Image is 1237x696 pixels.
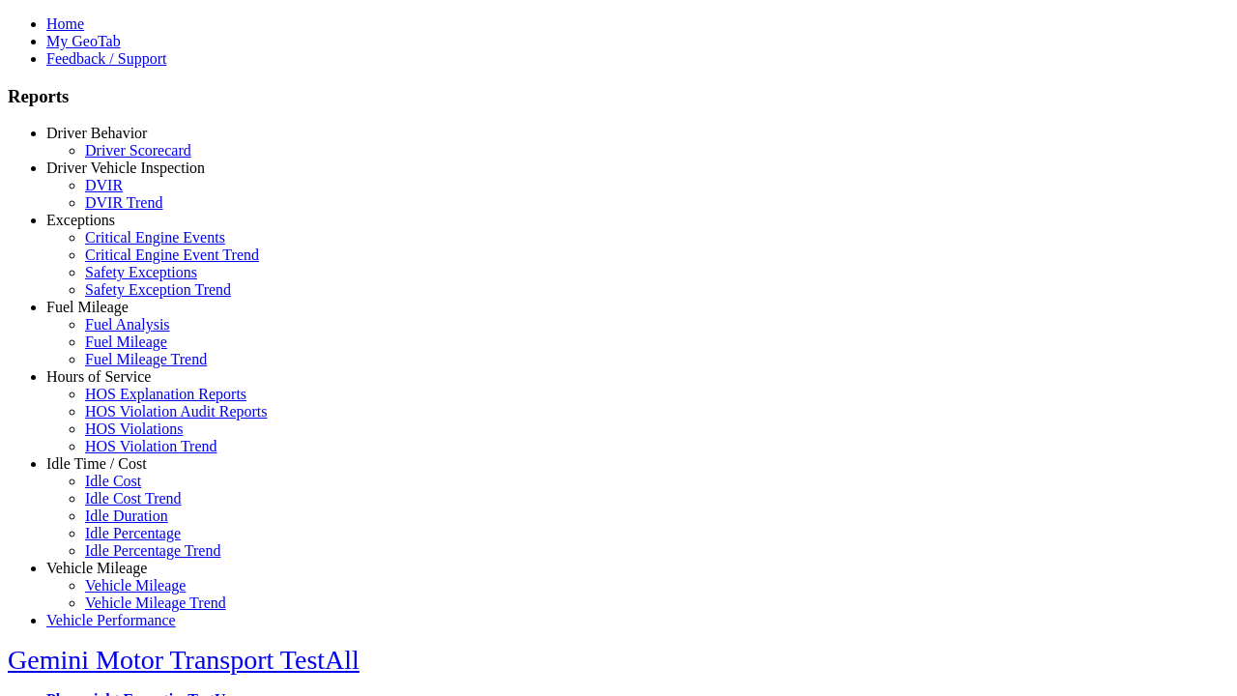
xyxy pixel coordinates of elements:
[8,645,360,675] a: Gemini Motor Transport TestAll
[46,368,151,385] a: Hours of Service
[85,246,259,263] a: Critical Engine Event Trend
[85,577,186,594] a: Vehicle Mileage
[85,281,231,298] a: Safety Exception Trend
[46,612,176,628] a: Vehicle Performance
[46,125,147,141] a: Driver Behavior
[85,264,197,280] a: Safety Exceptions
[85,194,162,211] a: DVIR Trend
[85,333,167,350] a: Fuel Mileage
[85,438,217,454] a: HOS Violation Trend
[85,490,182,507] a: Idle Cost Trend
[46,159,205,176] a: Driver Vehicle Inspection
[85,316,170,333] a: Fuel Analysis
[85,351,207,367] a: Fuel Mileage Trend
[85,229,225,246] a: Critical Engine Events
[46,560,147,576] a: Vehicle Mileage
[85,386,246,402] a: HOS Explanation Reports
[85,403,268,420] a: HOS Violation Audit Reports
[46,212,115,228] a: Exceptions
[85,473,141,489] a: Idle Cost
[46,50,166,67] a: Feedback / Support
[85,542,220,559] a: Idle Percentage Trend
[85,177,123,193] a: DVIR
[85,142,191,159] a: Driver Scorecard
[46,299,129,315] a: Fuel Mileage
[85,420,183,437] a: HOS Violations
[46,33,121,49] a: My GeoTab
[85,594,226,611] a: Vehicle Mileage Trend
[46,15,84,32] a: Home
[8,86,1229,107] h3: Reports
[46,455,147,472] a: Idle Time / Cost
[85,507,168,524] a: Idle Duration
[85,525,181,541] a: Idle Percentage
